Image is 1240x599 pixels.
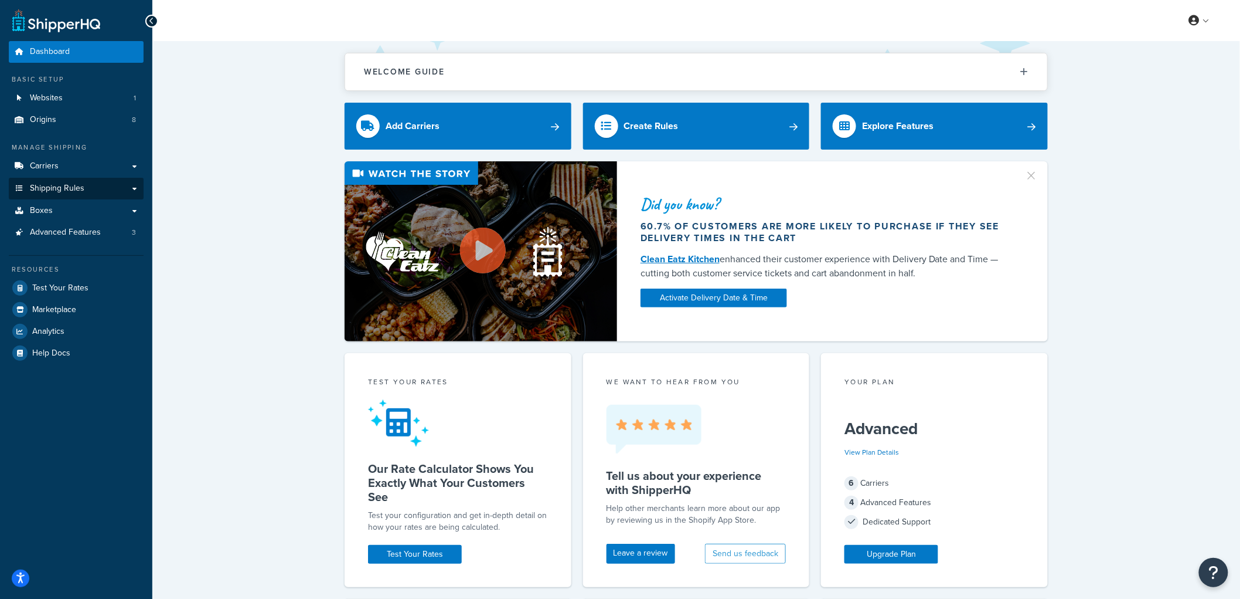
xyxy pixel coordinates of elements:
div: Explore Features [862,118,934,134]
a: Analytics [9,321,144,342]
a: Boxes [9,200,144,222]
span: Dashboard [30,47,70,57]
li: Origins [9,109,144,131]
div: 60.7% of customers are more likely to purchase if they see delivery times in the cart [641,221,1011,244]
a: Explore Features [821,103,1048,150]
a: Leave a review [607,544,675,564]
div: Did you know? [641,196,1011,212]
a: Help Docs [9,343,144,364]
li: Websites [9,87,144,109]
a: Upgrade Plan [844,545,938,564]
span: Test Your Rates [32,283,88,293]
span: Shipping Rules [30,184,84,194]
a: Activate Delivery Date & Time [641,289,787,307]
a: Carriers [9,155,144,177]
a: Websites1 [9,87,144,109]
div: Test your configuration and get in-depth detail on how your rates are being calculated. [368,510,548,533]
h5: Our Rate Calculator Shows You Exactly What Your Customers See [368,462,548,504]
span: Marketplace [32,305,76,315]
a: Test Your Rates [9,277,144,299]
p: Help other merchants learn more about our app by reviewing us in the Shopify App Store. [607,503,786,526]
span: 8 [132,115,136,125]
button: Send us feedback [705,544,786,564]
a: View Plan Details [844,447,899,458]
div: Create Rules [624,118,679,134]
a: Origins8 [9,109,144,131]
div: Your Plan [844,377,1024,390]
img: Video thumbnail [345,161,617,341]
span: Advanced Features [30,228,101,238]
a: Advanced Features3 [9,222,144,243]
span: Help Docs [32,348,70,358]
p: we want to hear from you [607,377,786,387]
span: 6 [844,476,859,490]
a: Dashboard [9,41,144,63]
h5: Advanced [844,419,1024,438]
div: Resources [9,265,144,275]
button: Open Resource Center [1199,558,1228,587]
div: Dedicated Support [844,514,1024,530]
span: 4 [844,496,859,510]
span: 3 [132,228,136,238]
div: Advanced Features [844,495,1024,511]
li: Advanced Features [9,222,144,243]
div: Add Carriers [386,118,440,134]
div: Carriers [844,475,1024,492]
div: enhanced their customer experience with Delivery Date and Time — cutting both customer service ti... [641,252,1011,280]
span: 1 [134,93,136,103]
a: Marketplace [9,299,144,320]
div: Test your rates [368,377,548,390]
h2: Welcome Guide [364,67,445,76]
h5: Tell us about your experience with ShipperHQ [607,469,786,497]
button: Welcome Guide [345,53,1047,90]
div: Manage Shipping [9,143,144,153]
a: Test Your Rates [368,545,462,564]
a: Shipping Rules [9,178,144,199]
span: Boxes [30,206,53,216]
a: Add Carriers [345,103,571,150]
div: Basic Setup [9,75,144,84]
span: Websites [30,93,63,103]
span: Carriers [30,161,59,171]
a: Clean Eatz Kitchen [641,252,720,266]
span: Origins [30,115,56,125]
span: Analytics [32,327,64,337]
a: Create Rules [583,103,810,150]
